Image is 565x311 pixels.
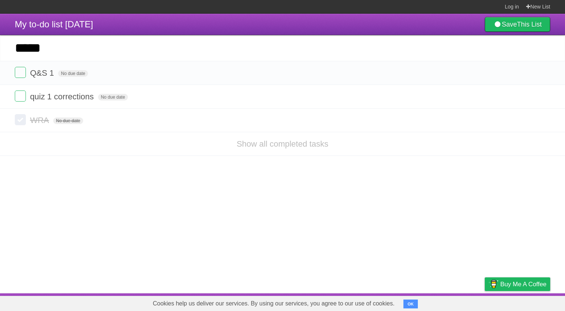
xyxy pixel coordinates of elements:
[504,295,550,309] a: Suggest a feature
[30,116,51,125] span: WRA
[98,94,128,100] span: No due date
[411,295,441,309] a: Developers
[15,114,26,125] label: Done
[58,70,88,77] span: No due date
[15,90,26,102] label: Done
[500,278,547,291] span: Buy me a coffee
[30,92,95,101] span: quiz 1 corrections
[403,300,418,308] button: OK
[53,117,83,124] span: No due date
[485,17,550,32] a: SaveThis List
[15,19,93,29] span: My to-do list [DATE]
[237,139,328,148] a: Show all completed tasks
[517,21,542,28] b: This List
[30,68,56,78] span: Q&S 1
[386,295,402,309] a: About
[15,67,26,78] label: Done
[475,295,494,309] a: Privacy
[450,295,466,309] a: Terms
[485,277,550,291] a: Buy me a coffee
[488,278,498,290] img: Buy me a coffee
[145,296,402,311] span: Cookies help us deliver our services. By using our services, you agree to our use of cookies.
